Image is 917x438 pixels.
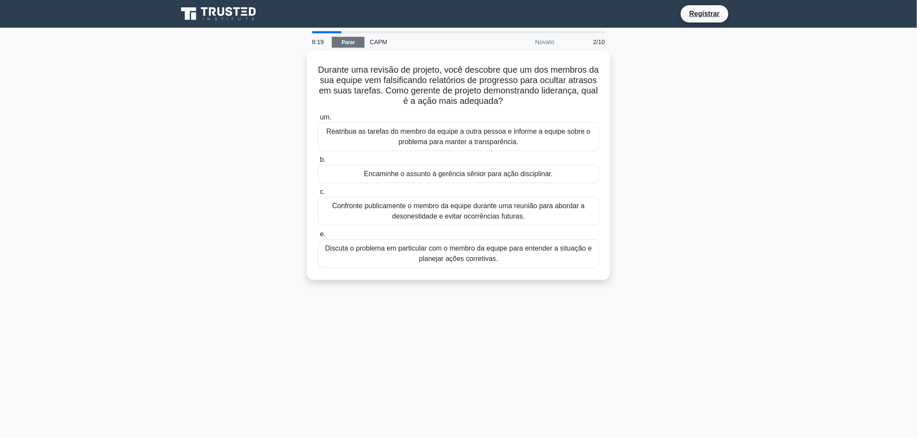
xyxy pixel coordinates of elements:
[593,39,605,45] font: 2/10
[684,8,725,19] a: Registrar
[320,113,332,121] font: um.
[332,37,364,48] a: Parar
[325,245,592,262] font: Discuta o problema em particular com o membro da equipe para entender a situação e planejar ações...
[326,128,590,145] font: Reatribua as tarefas do membro da equipe a outra pessoa e informe a equipe sobre o problema para ...
[318,65,599,106] font: Durante uma revisão de projeto, você descobre que um dos membros da sua equipe vem falsificando r...
[320,156,325,163] font: b.
[364,170,553,177] font: Encaminhe o assunto à gerência sênior para ação disciplinar.
[312,39,324,45] font: 8:19
[370,39,387,45] font: CAPM
[320,230,325,238] font: e.
[332,202,585,220] font: Confronte publicamente o membro da equipe durante uma reunião para abordar a desonestidade e evit...
[689,10,720,17] font: Registrar
[320,188,325,195] font: c.
[535,39,554,45] font: Novato
[341,39,355,45] font: Parar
